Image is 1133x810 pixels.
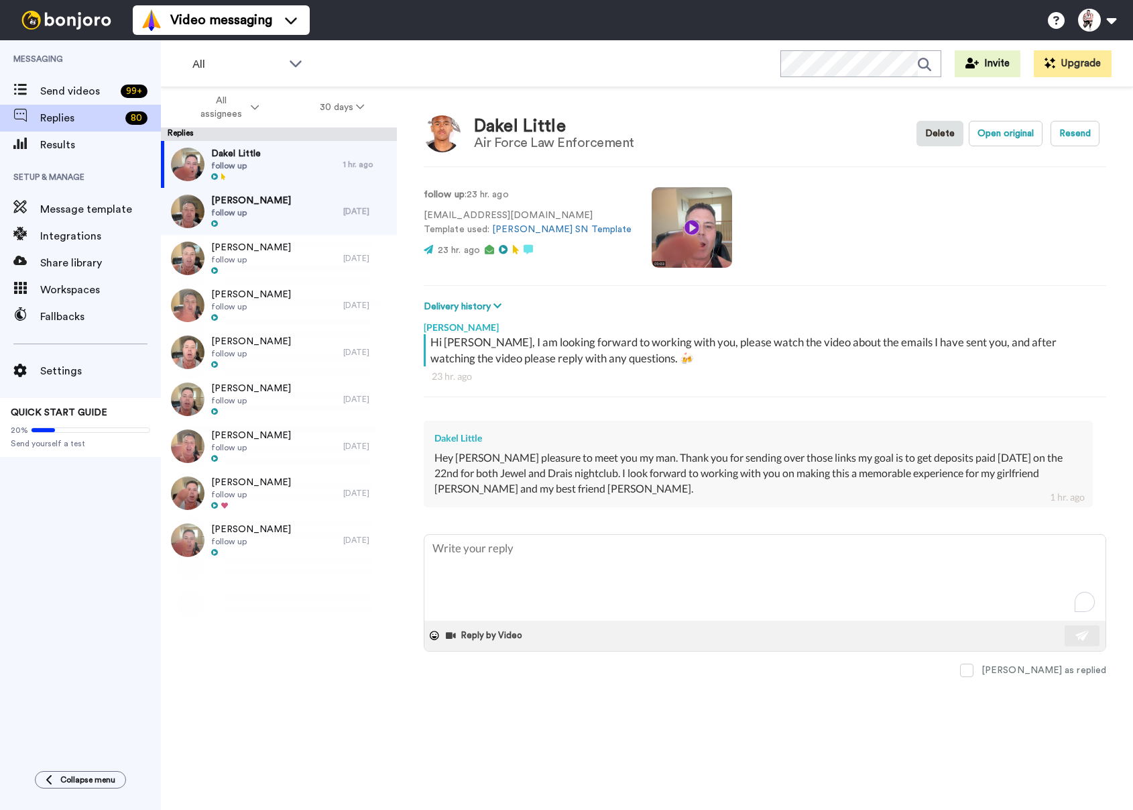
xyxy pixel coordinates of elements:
span: follow up [211,395,291,406]
span: 20% [11,425,28,436]
span: Message template [40,201,161,217]
a: [PERSON_NAME]follow up[DATE] [161,470,397,517]
div: 99 + [121,85,147,98]
div: Hey [PERSON_NAME] pleasure to meet you my man. Thank you for sending over those links my goal is ... [434,450,1082,497]
div: [PERSON_NAME] [424,314,1106,334]
div: Dakel Little [434,432,1082,445]
div: 1 hr. ago [343,159,390,170]
div: 1 hr. ago [1050,491,1085,504]
span: Share library [40,255,161,271]
span: [PERSON_NAME] [211,523,291,536]
a: [PERSON_NAME]follow up[DATE] [161,188,397,235]
span: follow up [211,301,291,312]
img: 8122acd2-78c3-431f-97d1-3edea5a0cad9-thumb.jpg [171,476,204,510]
img: bj-logo-header-white.svg [16,11,117,30]
span: Collapse menu [60,774,115,785]
div: Hi [PERSON_NAME], I am looking forward to working with you, please watch the video about the emai... [430,334,1103,366]
a: [PERSON_NAME]follow up[DATE] [161,329,397,376]
div: Dakel Little [474,117,634,136]
div: [DATE] [343,347,390,358]
button: Collapse menu [35,771,126,789]
span: follow up [211,348,291,359]
p: : 23 hr. ago [424,188,632,202]
button: Invite [955,50,1020,77]
img: de4374e0-b8f0-43a9-807a-ba960f970633-thumb.jpg [171,289,204,322]
span: [PERSON_NAME] [211,335,291,348]
img: 15de0ef3-e6b3-44ab-962f-24c3b1130b20-thumb.jpg [171,242,204,275]
span: follow up [211,489,291,500]
span: [PERSON_NAME] [211,382,291,395]
span: Integrations [40,228,161,244]
span: follow up [211,207,291,218]
span: 23 hr. ago [438,246,480,255]
button: Delivery history [424,299,505,314]
span: [PERSON_NAME] [211,288,291,301]
span: follow up [211,536,291,547]
img: vm-color.svg [141,9,162,31]
div: [DATE] [343,253,390,264]
span: Video messaging [170,11,272,30]
img: 2cbf572a-e4e7-4fb9-ba37-44aa284b3b2c-thumb.jpg [171,195,204,228]
span: Dakel Little [211,147,261,160]
a: [PERSON_NAME]follow up[DATE] [161,423,397,470]
span: follow up [211,442,291,453]
textarea: To enrich screen reader interactions, please activate Accessibility in Grammarly extension settings [424,535,1106,621]
a: [PERSON_NAME]follow up[DATE] [161,517,397,564]
span: Send yourself a test [11,438,150,449]
button: 30 days [290,95,395,119]
a: [PERSON_NAME] SN Template [492,225,632,234]
button: Upgrade [1034,50,1112,77]
button: Open original [969,121,1042,146]
img: 909a9cd7-e3e5-4058-b572-9d4c4cd9cbdc-thumb.jpg [171,336,204,369]
strong: follow up [424,190,465,199]
span: All [192,56,282,72]
span: [PERSON_NAME] [211,194,291,207]
img: da658e25-cc32-4ec5-bf56-2c72ff7e1705-thumb.jpg [171,429,204,463]
div: [DATE] [343,488,390,499]
span: Fallbacks [40,309,161,325]
span: follow up [211,160,261,171]
span: Replies [40,110,120,126]
button: Reply by Video [444,625,526,646]
div: [DATE] [343,300,390,311]
p: [EMAIL_ADDRESS][DOMAIN_NAME] Template used: [424,209,632,237]
div: [DATE] [343,441,390,452]
span: QUICK START GUIDE [11,408,107,417]
div: Air Force Law Enforcement [474,136,634,150]
a: [PERSON_NAME]follow up[DATE] [161,282,397,329]
button: Resend [1051,121,1099,146]
div: 80 [125,111,147,125]
span: Results [40,137,161,153]
span: Workspaces [40,282,161,298]
span: [PERSON_NAME] [211,429,291,442]
span: Send videos [40,83,115,99]
div: 23 hr. ago [432,370,1098,383]
div: [DATE] [343,206,390,217]
img: 0ff9b4e9-0642-428d-8892-cb4df1ea13ea-thumb.jpg [171,383,204,416]
a: [PERSON_NAME]follow up[DATE] [161,376,397,423]
span: Settings [40,363,161,379]
div: [PERSON_NAME] as replied [981,664,1106,677]
img: send-white.svg [1075,630,1090,641]
div: [DATE] [343,394,390,405]
img: d890f238-ab91-4d53-9a6e-33af984f619d-thumb.jpg [171,523,204,557]
span: follow up [211,254,291,265]
a: [PERSON_NAME]follow up[DATE] [161,235,397,282]
button: Delete [916,121,963,146]
a: Dakel Littlefollow up1 hr. ago [161,141,397,188]
span: [PERSON_NAME] [211,241,291,254]
div: Replies [161,128,397,141]
img: 13134ddb-f989-4b51-84a6-101a92da0122-thumb.jpg [171,148,204,181]
button: All assignees [164,89,290,126]
div: [DATE] [343,535,390,546]
img: Image of Dakel Little [424,115,461,152]
span: All assignees [194,94,248,121]
span: [PERSON_NAME] [211,476,291,489]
